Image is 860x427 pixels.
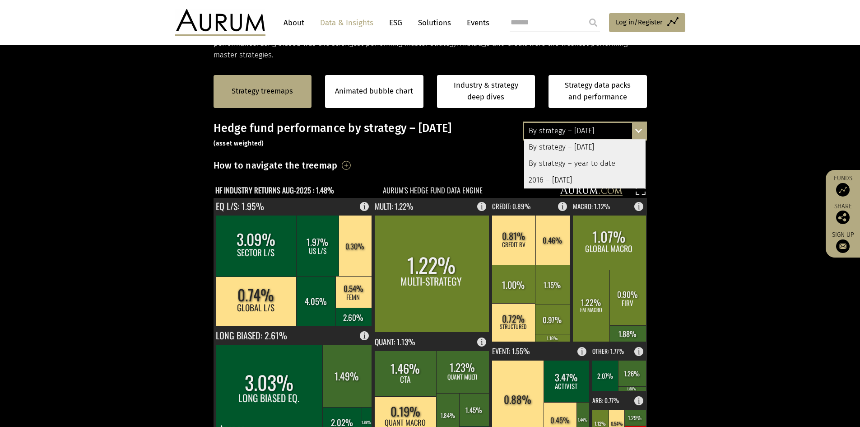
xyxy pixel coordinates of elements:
a: Funds [830,174,855,197]
img: Sign up to our newsletter [836,239,850,253]
a: ESG [385,14,407,31]
span: Log in/Register [616,17,663,28]
a: Log in/Register [609,13,685,32]
h3: How to navigate the treemap [214,158,338,173]
div: By strategy – [DATE] [524,123,646,139]
a: Solutions [414,14,456,31]
a: Events [462,14,489,31]
a: Industry & strategy deep dives [437,75,535,108]
a: Strategy treemaps [232,85,293,97]
a: Data & Insights [316,14,378,31]
a: Sign up [830,231,855,253]
div: By strategy – year to date [524,155,646,172]
input: Submit [584,14,602,32]
div: 2016 – [DATE] [524,172,646,188]
h3: Hedge fund performance by strategy – [DATE] [214,122,647,149]
img: Aurum [175,9,265,36]
a: About [279,14,309,31]
div: Share [830,203,855,224]
div: By strategy – [DATE] [524,139,646,155]
a: Strategy data packs and performance [549,75,647,108]
small: (asset weighted) [214,140,264,147]
a: Animated bubble chart [335,85,413,97]
img: Access Funds [836,183,850,197]
img: Share this post [836,211,850,224]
